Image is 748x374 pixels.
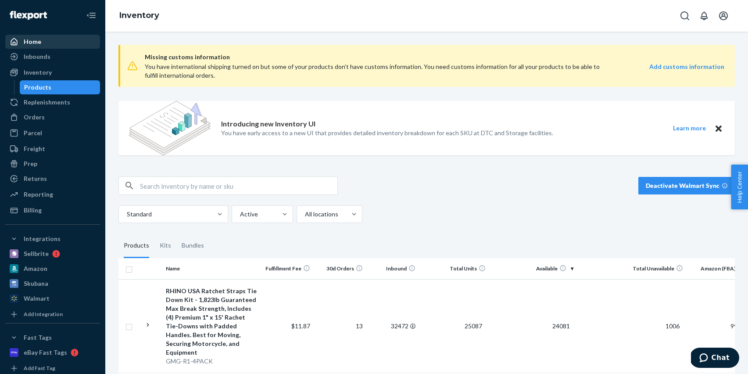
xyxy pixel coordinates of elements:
div: Kits [160,234,171,258]
a: Returns [5,172,100,186]
div: Parcel [24,129,42,137]
a: Prep [5,157,100,171]
a: Add customs information [649,62,724,80]
div: Inbounds [24,52,50,61]
button: Open account menu [715,7,732,25]
button: Learn more [667,123,711,134]
button: Open Search Box [676,7,694,25]
img: new-reports-banner-icon.82668bd98b6a51aee86340f2a7b77ae3.png [129,101,211,155]
td: 13 [314,279,366,373]
div: Returns [24,174,47,183]
span: 25087 [461,322,486,330]
img: Flexport logo [10,11,47,20]
div: Prep [24,159,37,168]
div: eBay Fast Tags [24,348,67,357]
a: Add Fast Tag [5,363,100,374]
div: Home [24,37,41,46]
td: 9937 [687,279,748,373]
button: Open notifications [695,7,713,25]
span: $11.87 [291,322,310,330]
a: Amazon [5,262,100,276]
th: Amazon (FBA) [687,258,748,279]
th: Fulfillment Fee [261,258,314,279]
span: 1006 [662,322,683,330]
a: Inventory [119,11,159,20]
div: Skubana [24,279,48,288]
a: Home [5,35,100,49]
button: Close [713,123,724,134]
button: Help Center [731,165,748,209]
button: Deactivate Walmart Sync [638,177,735,194]
div: Fast Tags [24,333,52,342]
input: All locations [304,210,305,219]
a: Sellbrite [5,247,100,261]
div: Freight [24,144,45,153]
span: 24081 [549,322,573,330]
a: Replenishments [5,95,100,109]
th: Inbound [366,258,419,279]
div: Products [124,234,149,258]
a: eBay Fast Tags [5,345,100,360]
div: RHINO USA Ratchet Straps Tie Down Kit - 1,823lb Guaranteed Max Break Strength, Includes (4) Premi... [166,287,258,357]
th: Total Unavailable [577,258,687,279]
input: Search inventory by name or sku [140,177,337,194]
p: You have early access to a new UI that provides detailed inventory breakdown for each SKU at DTC ... [221,129,553,137]
a: Add Integration [5,309,100,320]
button: Close Navigation [82,7,100,24]
div: Integrations [24,234,61,243]
th: 30d Orders [314,258,366,279]
a: Products [20,80,100,94]
div: Reporting [24,190,53,199]
a: Skubana [5,277,100,291]
a: Reporting [5,187,100,201]
div: Add Fast Tag [24,364,55,372]
div: GMG-R1-4PACK [166,357,258,366]
span: Missing customs information [145,52,724,62]
a: Orders [5,110,100,124]
ol: breadcrumbs [112,3,166,29]
a: Billing [5,203,100,217]
a: Freight [5,142,100,156]
div: Bundles [182,234,204,258]
a: Inventory [5,65,100,79]
div: Inventory [24,68,52,77]
div: Products [24,83,51,92]
p: Introducing new Inventory UI [221,119,315,129]
div: Orders [24,113,45,122]
div: You have international shipping turned on but some of your products don’t have customs informatio... [145,62,608,80]
button: Integrations [5,232,100,246]
div: Sellbrite [24,249,49,258]
a: Walmart [5,291,100,306]
div: Amazon [24,264,47,273]
th: Available [489,258,577,279]
div: Replenishments [24,98,70,107]
strong: Add customs information [649,63,724,70]
div: Billing [24,206,42,215]
th: Total Units [419,258,489,279]
div: Add Integration [24,310,63,318]
div: Walmart [24,294,50,303]
td: 32472 [366,279,419,373]
iframe: Opens a widget where you can chat to one of our agents [691,348,739,370]
input: Standard [126,210,127,219]
a: Inbounds [5,50,100,64]
th: Name [162,258,261,279]
a: Parcel [5,126,100,140]
input: Active [239,210,240,219]
button: Fast Tags [5,331,100,345]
